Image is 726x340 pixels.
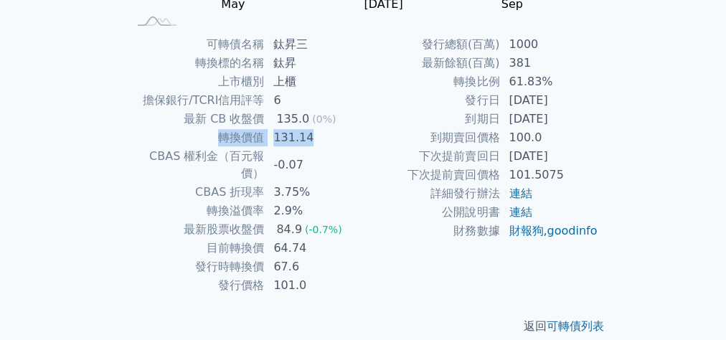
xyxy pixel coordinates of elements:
td: 下次提前賣回價格 [363,166,500,184]
p: 返回 [110,318,616,335]
a: 財報狗 [509,224,543,237]
td: CBAS 權利金（百元報價） [128,147,265,183]
td: 財務數據 [363,222,500,240]
td: 1000 [500,35,598,54]
td: 目前轉換價 [128,239,265,258]
td: 100.0 [500,128,598,147]
div: 聊天小工具 [654,271,726,340]
td: 3.75% [265,183,363,202]
td: 101.0 [265,276,363,295]
td: 發行價格 [128,276,265,295]
span: (-0.7%) [305,224,342,235]
td: 轉換標的名稱 [128,54,265,72]
a: 連結 [509,205,532,219]
span: (0%) [312,113,336,125]
td: 到期日 [363,110,500,128]
td: 轉換溢價率 [128,202,265,220]
a: 連結 [509,186,532,200]
td: 131.14 [265,128,363,147]
td: , [500,222,598,240]
td: 上市櫃別 [128,72,265,91]
td: 下次提前賣回日 [363,147,500,166]
td: 101.5075 [500,166,598,184]
td: 轉換價值 [128,128,265,147]
td: [DATE] [500,91,598,110]
td: 2.9% [265,202,363,220]
td: 到期賣回價格 [363,128,500,147]
td: 最新 CB 收盤價 [128,110,265,128]
div: 135.0 [273,110,312,128]
td: -0.07 [265,147,363,183]
td: 發行總額(百萬) [363,35,500,54]
td: 轉換比例 [363,72,500,91]
td: 發行日 [363,91,500,110]
td: CBAS 折現率 [128,183,265,202]
td: 64.74 [265,239,363,258]
iframe: Chat Widget [654,271,726,340]
td: 381 [500,54,598,72]
td: 擔保銀行/TCRI信用評等 [128,91,265,110]
td: 61.83% [500,72,598,91]
td: 可轉債名稱 [128,35,265,54]
td: [DATE] [500,110,598,128]
td: 鈦昇三 [265,35,363,54]
td: 最新餘額(百萬) [363,54,500,72]
td: 發行時轉換價 [128,258,265,276]
td: 鈦昇 [265,54,363,72]
td: 最新股票收盤價 [128,220,265,239]
td: 6 [265,91,363,110]
div: 84.9 [273,221,305,238]
a: goodinfo [547,224,597,237]
td: 67.6 [265,258,363,276]
td: [DATE] [500,147,598,166]
td: 上櫃 [265,72,363,91]
td: 詳細發行辦法 [363,184,500,203]
a: 可轉債列表 [547,319,604,333]
td: 公開說明書 [363,203,500,222]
